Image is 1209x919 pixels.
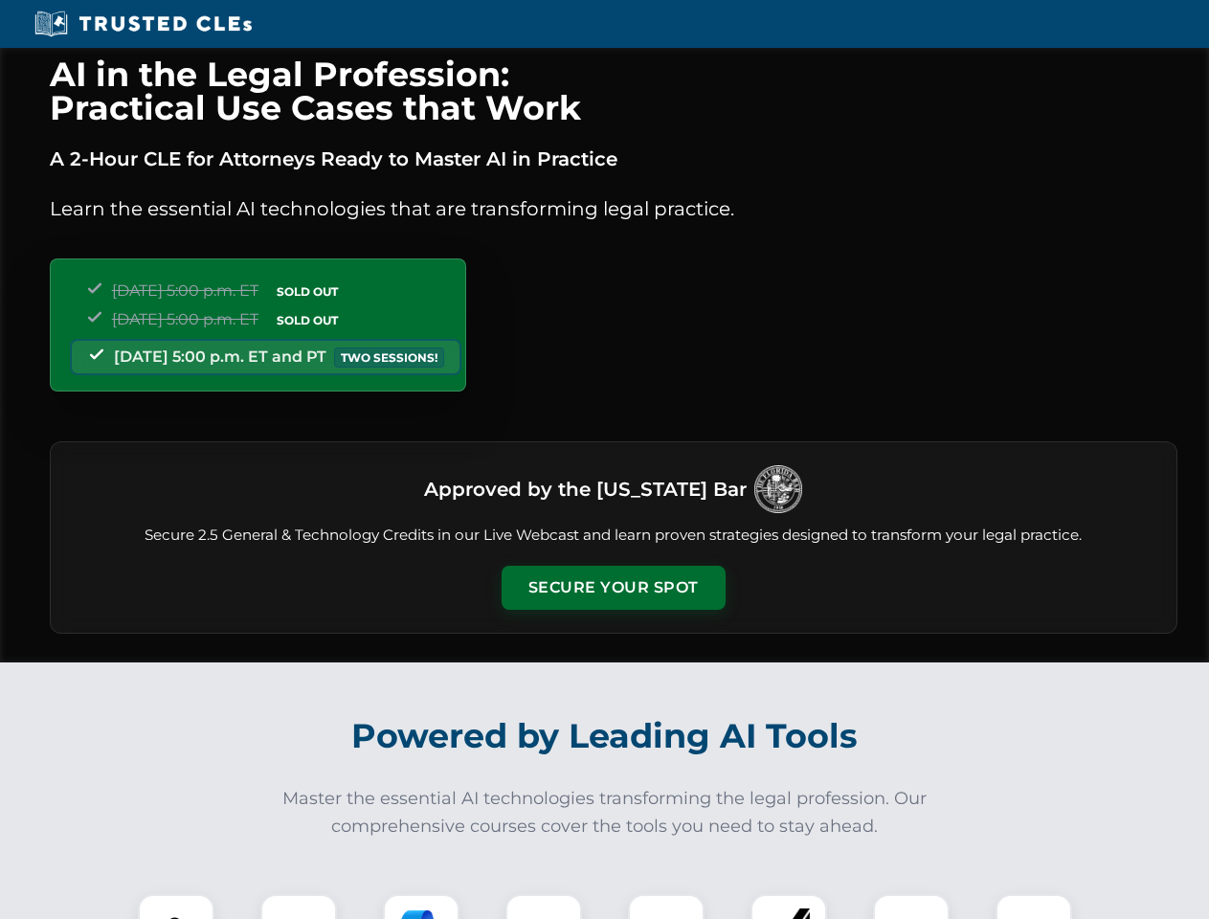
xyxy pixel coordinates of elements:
p: Secure 2.5 General & Technology Credits in our Live Webcast and learn proven strategies designed ... [74,525,1153,547]
p: Learn the essential AI technologies that are transforming legal practice. [50,193,1177,224]
h1: AI in the Legal Profession: Practical Use Cases that Work [50,57,1177,124]
img: Trusted CLEs [29,10,257,38]
span: [DATE] 5:00 p.m. ET [112,310,258,328]
span: SOLD OUT [270,310,345,330]
img: Logo [754,465,802,513]
button: Secure Your Spot [502,566,726,610]
p: Master the essential AI technologies transforming the legal profession. Our comprehensive courses... [270,785,940,841]
p: A 2-Hour CLE for Attorneys Ready to Master AI in Practice [50,144,1177,174]
span: SOLD OUT [270,281,345,302]
span: [DATE] 5:00 p.m. ET [112,281,258,300]
h2: Powered by Leading AI Tools [75,703,1135,770]
h3: Approved by the [US_STATE] Bar [424,472,747,506]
